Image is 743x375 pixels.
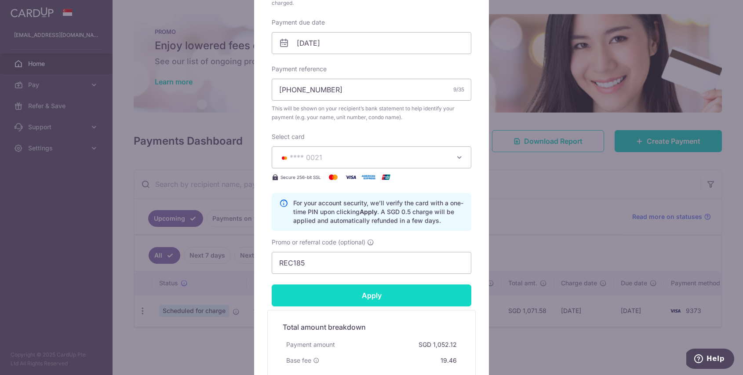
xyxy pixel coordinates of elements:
label: Payment due date [272,18,325,27]
div: SGD 1,052.12 [415,337,460,353]
img: American Express [360,172,377,182]
img: UnionPay [377,172,395,182]
p: For your account security, we’ll verify the card with a one-time PIN upon clicking . A SGD 0.5 ch... [293,199,464,225]
div: Payment amount [283,337,339,353]
label: Select card [272,132,305,141]
span: Promo or referral code (optional) [272,238,365,247]
iframe: Opens a widget where you can find more information [686,349,734,371]
b: Apply [360,208,377,215]
div: 9/35 [453,85,464,94]
img: Mastercard [324,172,342,182]
div: 19.46 [437,353,460,368]
img: MASTERCARD [279,155,290,161]
img: Visa [342,172,360,182]
input: DD / MM / YYYY [272,32,471,54]
h5: Total amount breakdown [283,322,460,332]
span: This will be shown on your recipient’s bank statement to help identify your payment (e.g. your na... [272,104,471,122]
span: Base fee [286,356,311,365]
label: Payment reference [272,65,327,73]
span: Secure 256-bit SSL [280,174,321,181]
input: Apply [272,284,471,306]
